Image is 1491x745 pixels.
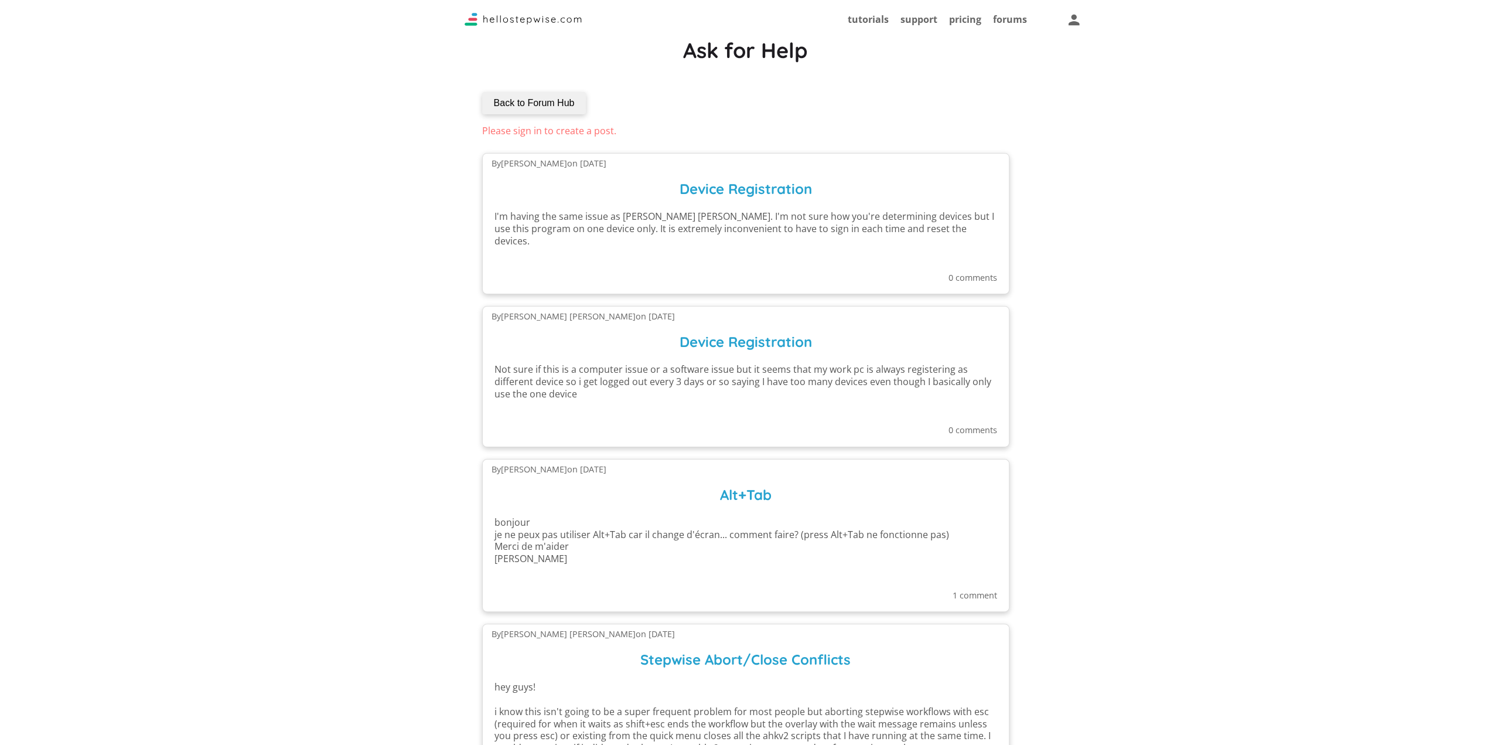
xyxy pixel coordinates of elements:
p: Not sure if this is a computer issue or a software issue but it seems that my work pc is always r... [494,363,997,400]
p: [PERSON_NAME] [494,553,997,565]
p: 1 comment [494,591,997,600]
small: By [PERSON_NAME] on [DATE] [492,464,606,475]
img: Logo [465,13,582,26]
p: 0 comments [494,426,997,434]
p: Merci de m'aider [494,540,997,553]
a: Stepwise [465,16,582,29]
p: je ne peux pas utiliser Alt+Tab car il change d'écran... comment faire? (press Alt+Tab ne fonctio... [494,529,997,541]
h3: Stepwise Abort/Close Conflicts [494,638,997,672]
p: I'm having the same issue as [PERSON_NAME] [PERSON_NAME]. I'm not sure how you're determining dev... [494,210,997,247]
p: hey guys! [494,681,997,693]
a: pricing [949,13,981,26]
h1: Ask for Help [482,38,1009,63]
small: By [PERSON_NAME] [PERSON_NAME] on [DATE] [492,628,675,639]
a: support [900,13,937,26]
p: 0 comments [494,274,997,282]
a: tutorials [848,13,889,26]
button: Back to Forum Hub [482,92,586,114]
small: By [PERSON_NAME] on [DATE] [492,158,606,169]
small: By [PERSON_NAME] [PERSON_NAME] on [DATE] [492,311,675,322]
a: forums [993,13,1027,26]
h3: Device Registration [494,321,997,355]
h3: Device Registration [494,168,997,202]
p: Please sign in to create a post. [482,126,1009,135]
p: bonjour [494,516,997,529]
h3: Alt+Tab [494,474,997,508]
